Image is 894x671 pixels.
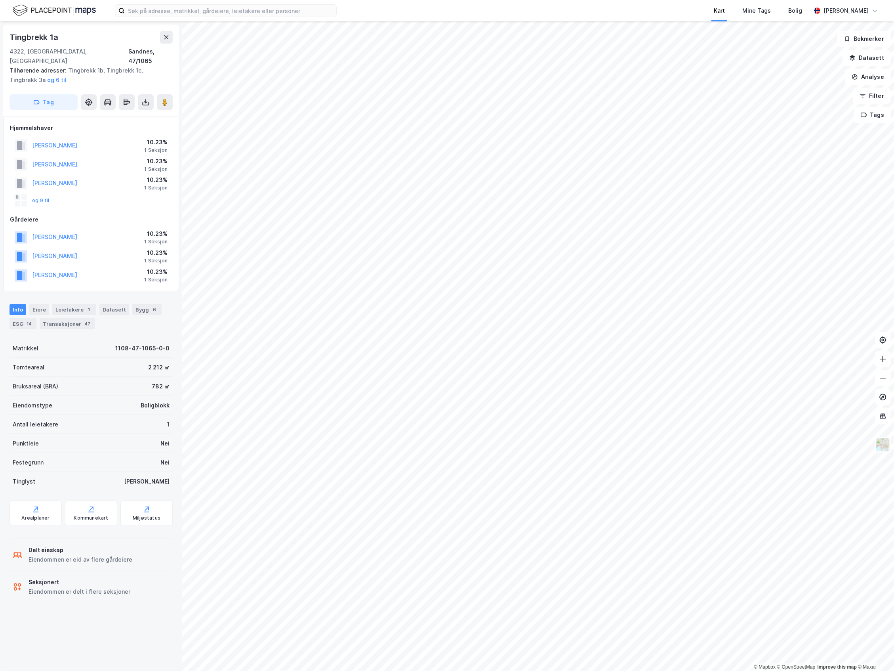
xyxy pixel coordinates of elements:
div: Nei [160,458,170,467]
div: ESG [10,318,36,329]
div: 1 Seksjon [144,147,168,153]
div: [PERSON_NAME] [823,6,869,15]
img: Z [875,437,890,452]
div: 1 Seksjon [144,239,168,245]
div: Eiendommen er eid av flere gårdeiere [29,555,132,564]
div: Tinglyst [13,477,35,486]
div: Info [10,304,26,315]
div: Tingbrekk 1b, Tingbrekk 1c, Tingbrekk 3a [10,66,166,85]
div: Leietakere [52,304,96,315]
div: 6 [151,306,158,314]
div: 10.23% [144,157,168,166]
div: Boligblokk [141,401,170,410]
div: 14 [25,320,33,328]
div: 10.23% [144,267,168,277]
button: Tag [10,94,78,110]
div: 4322, [GEOGRAPHIC_DATA], [GEOGRAPHIC_DATA] [10,47,128,66]
div: Festegrunn [13,458,44,467]
div: 10.23% [144,175,168,185]
div: Nei [160,439,170,448]
div: 1108-47-1065-0-0 [115,344,170,353]
div: Matrikkel [13,344,38,353]
div: 1 Seksjon [144,277,168,283]
div: 2 212 ㎡ [148,363,170,372]
div: Bygg [132,304,162,315]
div: Kart [714,6,725,15]
div: Punktleie [13,439,39,448]
div: Eiere [29,304,49,315]
input: Søk på adresse, matrikkel, gårdeiere, leietakere eller personer [125,5,336,17]
div: Miljøstatus [133,515,160,521]
button: Bokmerker [837,31,891,47]
div: 1 [85,306,93,314]
iframe: Chat Widget [854,633,894,671]
div: 1 Seksjon [144,258,168,264]
img: logo.f888ab2527a4732fd821a326f86c7f29.svg [13,4,96,17]
div: 10.23% [144,138,168,147]
div: 1 [167,420,170,429]
div: 782 ㎡ [152,382,170,391]
div: Bolig [788,6,802,15]
div: Kontrollprogram for chat [854,633,894,671]
div: Antall leietakere [13,420,58,429]
div: Mine Tags [742,6,771,15]
div: [PERSON_NAME] [124,477,170,486]
div: Arealplaner [21,515,50,521]
button: Tags [854,107,891,123]
div: 1 Seksjon [144,185,168,191]
div: Tingbrekk 1a [10,31,60,44]
div: 1 Seksjon [144,166,168,172]
a: Mapbox [754,664,776,670]
div: Bruksareal (BRA) [13,382,58,391]
div: Hjemmelshaver [10,123,172,133]
div: Sandnes, 47/1065 [128,47,173,66]
div: Eiendommen er delt i flere seksjoner [29,587,130,596]
div: Transaksjoner [40,318,95,329]
div: Seksjonert [29,577,130,587]
div: 10.23% [144,229,168,239]
span: Tilhørende adresser: [10,67,68,74]
div: 10.23% [144,248,168,258]
div: Gårdeiere [10,215,172,224]
button: Analyse [845,69,891,85]
button: Filter [853,88,891,104]
button: Datasett [843,50,891,66]
a: Improve this map [818,664,857,670]
div: Eiendomstype [13,401,52,410]
a: OpenStreetMap [777,664,816,670]
div: Tomteareal [13,363,44,372]
div: Datasett [99,304,129,315]
div: 47 [83,320,92,328]
div: Kommunekart [74,515,108,521]
div: Delt eieskap [29,545,132,555]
